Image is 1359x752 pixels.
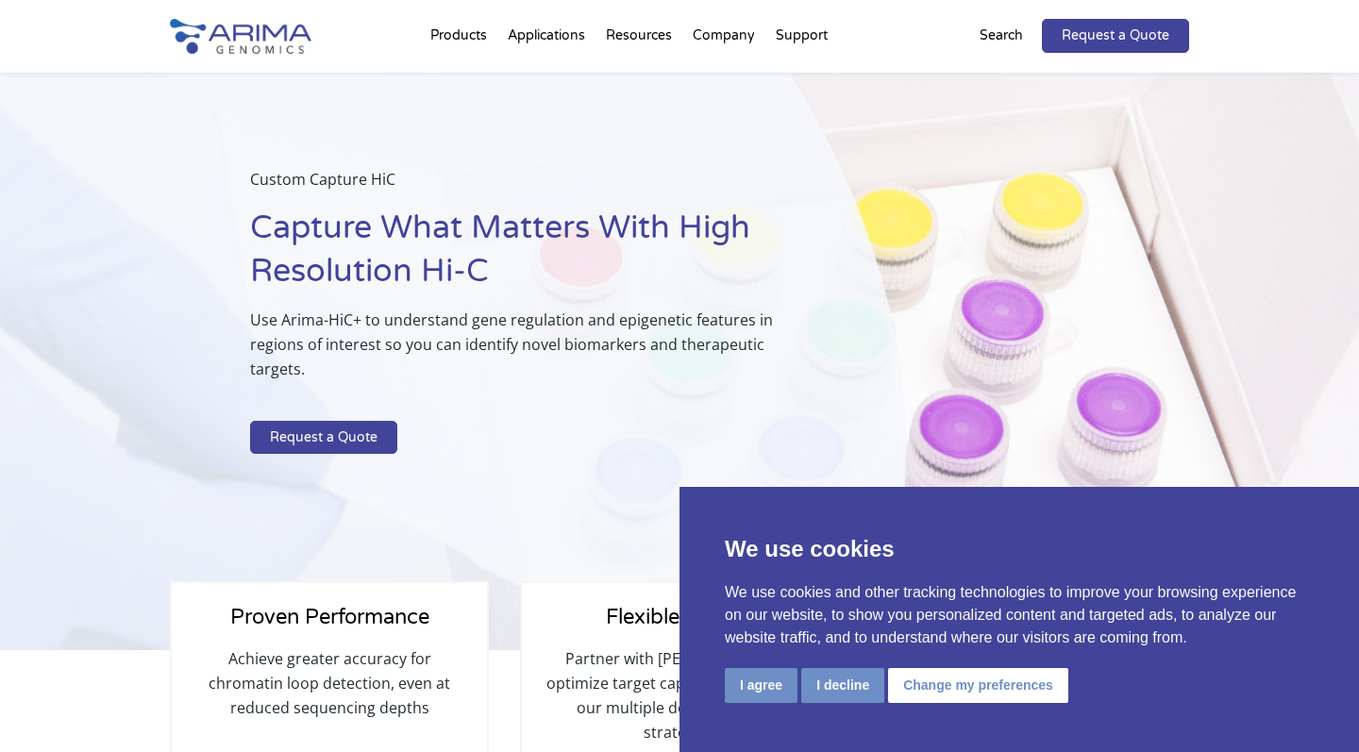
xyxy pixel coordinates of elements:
span: Proven Performance [230,605,429,629]
button: Change my preferences [888,668,1068,703]
a: Request a Quote [1042,19,1189,53]
p: Custom Capture HiC [250,167,812,207]
button: I agree [725,668,797,703]
span: Flexible Design [606,605,753,629]
p: We use cookies and other tracking technologies to improve your browsing experience on our website... [725,581,1314,649]
img: Arima-Genomics-logo [170,19,311,54]
p: Search [980,24,1023,48]
h1: Capture What Matters With High Resolution Hi-C [250,207,812,308]
p: We use cookies [725,532,1314,566]
p: Achieve greater accuracy for chromatin loop detection, even at reduced sequencing depths [191,646,468,720]
p: Use Arima-HiC+ to understand gene regulation and epigenetic features in regions of interest so yo... [250,308,812,396]
button: I decline [801,668,884,703]
a: Request a Quote [250,421,397,455]
p: Partner with [PERSON_NAME] to optimize target capture probes using our multiple design tiers and ... [541,646,818,744]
